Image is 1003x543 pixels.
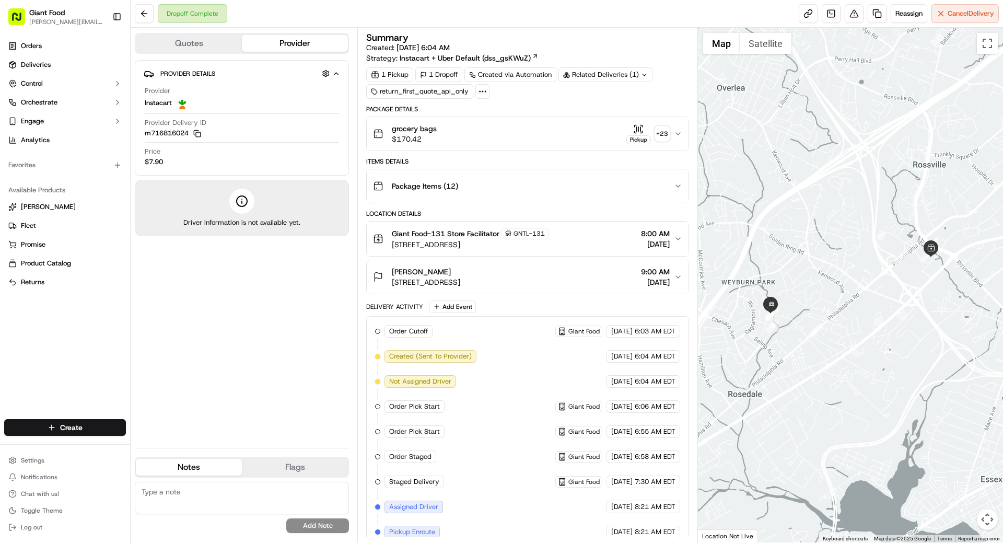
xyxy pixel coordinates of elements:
[21,278,44,287] span: Returns
[4,274,126,291] button: Returns
[635,452,675,461] span: 6:58 AM EDT
[568,402,600,411] span: Giant Food
[389,377,451,386] span: Not Assigned Driver
[392,239,549,250] span: [STREET_ADDRESS]
[874,536,931,541] span: Map data ©2025 Google
[568,327,600,336] span: Giant Food
[21,221,36,230] span: Fleet
[655,126,670,141] div: + 23
[4,56,126,73] a: Deliveries
[611,427,633,436] span: [DATE]
[611,402,633,411] span: [DATE]
[29,7,65,18] button: Giant Food
[558,67,652,82] div: Related Deliveries (1)
[641,228,670,239] span: 8:00 AM
[242,459,348,476] button: Flags
[21,473,57,481] span: Notifications
[4,419,126,436] button: Create
[765,307,778,320] div: 6
[937,536,952,541] a: Terms (opens in new tab)
[920,249,934,262] div: 1
[21,456,44,465] span: Settings
[366,33,409,42] h3: Summary
[392,134,437,144] span: $170.42
[145,86,170,96] span: Provider
[635,377,675,386] span: 6:04 AM EDT
[21,41,42,51] span: Orders
[176,97,189,109] img: profile_instacart_ahold_partner.png
[635,327,675,336] span: 6:03 AM EDT
[8,259,122,268] a: Product Catalog
[626,124,651,144] button: Pickup
[389,402,440,411] span: Order Pick Start
[635,402,675,411] span: 6:06 AM EDT
[635,527,675,537] span: 8:21 AM EDT
[568,478,600,486] span: Giant Food
[464,67,556,82] a: Created via Automation
[21,259,71,268] span: Product Catalog
[145,129,201,138] button: m716816024
[611,477,633,487] span: [DATE]
[396,43,450,52] span: [DATE] 6:04 AM
[21,60,51,70] span: Deliveries
[8,240,122,249] a: Promise
[765,307,779,321] div: 5
[366,157,689,166] div: Items Details
[136,35,242,52] button: Quotes
[60,422,83,433] span: Create
[891,4,927,23] button: Reassign
[701,529,735,542] a: Open this area in Google Maps (opens a new window)
[568,428,600,436] span: Giant Food
[366,210,689,218] div: Location Details
[8,221,122,230] a: Fleet
[367,260,688,294] button: [PERSON_NAME][STREET_ADDRESS]9:00 AM[DATE]
[626,135,651,144] div: Pickup
[611,502,633,512] span: [DATE]
[4,236,126,253] button: Promise
[4,520,126,535] button: Log out
[895,250,908,263] div: 2
[389,477,439,487] span: Staged Delivery
[145,118,206,128] span: Provider Delivery ID
[4,132,126,148] a: Analytics
[635,477,675,487] span: 7:30 AM EDT
[4,199,126,215] button: [PERSON_NAME]
[4,255,126,272] button: Product Catalog
[977,33,998,54] button: Toggle fullscreen view
[29,18,104,26] button: [PERSON_NAME][EMAIL_ADDRESS][PERSON_NAME][DOMAIN_NAME]
[392,267,451,277] span: [PERSON_NAME]
[136,459,242,476] button: Notes
[568,453,600,461] span: Giant Food
[895,9,923,18] span: Reassign
[766,319,779,332] div: 4
[4,487,126,501] button: Chat with us!
[948,9,994,18] span: Cancel Delivery
[611,352,633,361] span: [DATE]
[389,452,431,461] span: Order Staged
[641,267,670,277] span: 9:00 AM
[514,229,545,238] span: GNTL-131
[366,67,413,82] div: 1 Pickup
[21,202,76,212] span: [PERSON_NAME]
[4,75,126,92] button: Control
[366,53,539,63] div: Strategy:
[641,277,670,287] span: [DATE]
[958,536,1000,541] a: Report a map error
[21,117,44,126] span: Engage
[429,301,476,313] button: Add Event
[367,222,688,256] button: Giant Food-131 Store FacilitatorGNTL-131[STREET_ADDRESS]8:00 AM[DATE]
[392,228,499,239] span: Giant Food-131 Store Facilitator
[366,42,450,53] span: Created:
[367,169,688,203] button: Package Items (12)
[4,38,126,54] a: Orders
[823,535,868,542] button: Keyboard shortcuts
[977,509,998,530] button: Map camera controls
[389,352,472,361] span: Created (Sent To Provider)
[4,470,126,484] button: Notifications
[4,453,126,468] button: Settings
[145,157,163,167] span: $7.90
[8,278,122,287] a: Returns
[635,427,675,436] span: 6:55 AM EDT
[641,239,670,249] span: [DATE]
